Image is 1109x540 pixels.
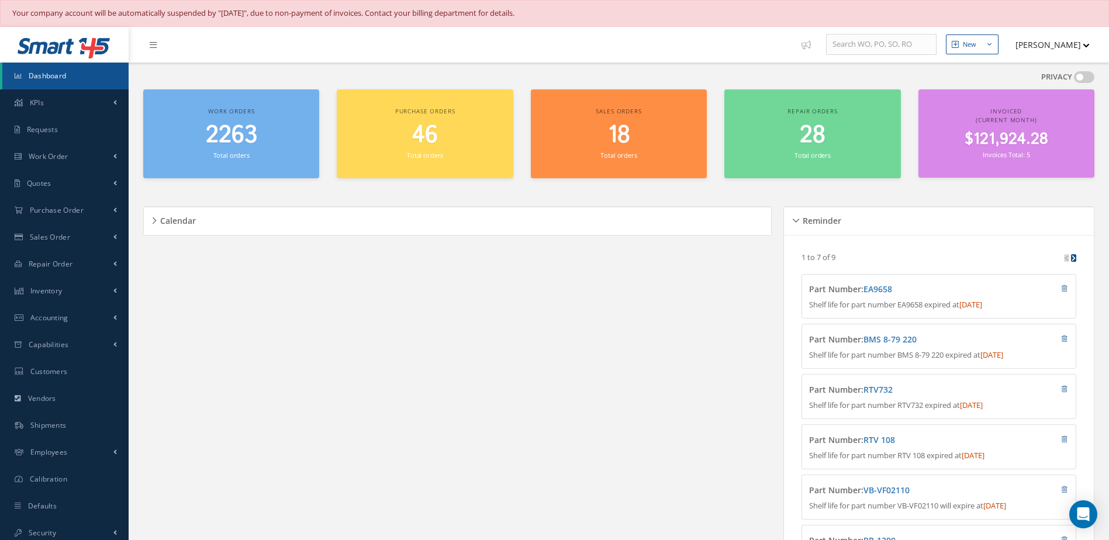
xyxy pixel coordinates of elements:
small: Total orders [213,151,250,160]
span: $121,924.28 [965,128,1048,151]
a: Repair orders 28 Total orders [724,89,900,179]
span: [DATE] [959,299,982,310]
span: : [861,484,910,496]
a: Work orders 2263 Total orders [143,89,319,179]
span: Security [29,528,56,538]
button: [PERSON_NAME] [1004,33,1090,56]
span: : [861,283,892,295]
h4: Part Number [809,486,999,496]
span: : [861,334,917,345]
button: New [946,34,999,55]
input: Search WO, PO, SO, RO [826,34,937,55]
small: Invoices Total: 5 [983,150,1029,159]
span: 28 [800,119,825,152]
p: Shelf life for part number RTV 108 expired at [809,450,1068,462]
span: Quotes [27,178,51,188]
span: Customers [30,366,68,376]
span: Sales Order [30,232,70,242]
span: Shipments [30,420,67,430]
a: BMS 8-79 220 [863,334,917,345]
div: New [963,40,976,50]
p: Shelf life for part number EA9658 expired at [809,299,1068,311]
a: Purchase orders 46 Total orders [337,89,513,179]
span: : [861,384,893,395]
span: : [861,434,895,445]
span: Invoiced [990,107,1022,115]
span: 18 [608,119,630,152]
h5: Calendar [157,212,196,226]
h5: Reminder [799,212,841,226]
small: Total orders [794,151,831,160]
span: Defaults [28,501,57,511]
span: Purchase orders [395,107,455,115]
p: 1 to 7 of 9 [801,252,835,262]
h4: Part Number [809,335,999,345]
h4: Part Number [809,435,999,445]
span: Sales orders [596,107,641,115]
h4: Part Number [809,285,999,295]
a: EA9658 [863,283,892,295]
a: RTV732 [863,384,893,395]
span: Purchase Order [30,205,84,215]
span: Calibration [30,474,67,484]
small: Total orders [600,151,637,160]
span: [DATE] [960,400,983,410]
div: Open Intercom Messenger [1069,500,1097,528]
span: [DATE] [983,500,1006,511]
p: Shelf life for part number RTV732 expired at [809,400,1068,411]
span: Requests [27,124,58,134]
span: Dashboard [29,71,67,81]
span: (Current Month) [976,116,1037,124]
a: Invoiced (Current Month) $121,924.28 Invoices Total: 5 [918,89,1094,178]
span: 2263 [206,119,257,152]
span: Employees [30,447,68,457]
a: Sales orders 18 Total orders [531,89,707,179]
p: Shelf life for part number BMS 8-79 220 expired at [809,349,1068,361]
span: Inventory [30,286,63,296]
span: Accounting [30,313,68,323]
span: Capabilities [29,340,69,349]
a: RTV 108 [863,434,895,445]
span: Repair Order [29,259,73,269]
span: [DATE] [980,349,1003,360]
span: [DATE] [962,450,984,461]
p: Shelf life for part number VB-VF02110 will expire at [809,500,1068,512]
span: Vendors [28,393,56,403]
a: Dashboard [2,63,129,89]
span: Work orders [208,107,254,115]
h4: Part Number [809,385,999,395]
span: Repair orders [787,107,837,115]
span: KPIs [30,98,44,108]
label: PRIVACY [1041,71,1072,83]
div: Your company account will be automatically suspended by "[DATE]", due to non-payment of invoices.... [12,8,1097,19]
span: Work Order [29,151,68,161]
small: Total orders [407,151,443,160]
span: 46 [412,119,438,152]
a: VB-VF02110 [863,484,910,496]
a: Show Tips [796,27,826,63]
